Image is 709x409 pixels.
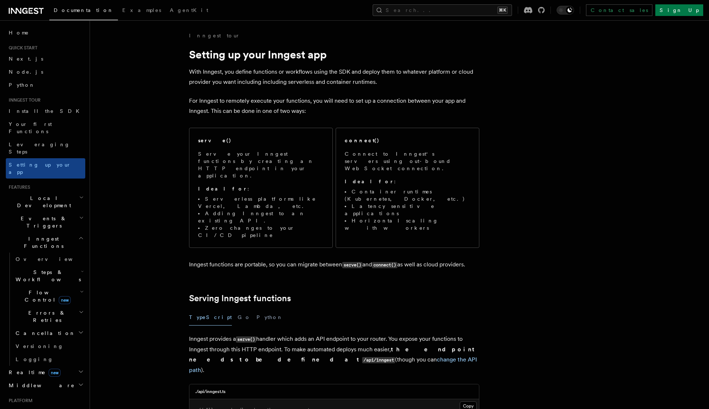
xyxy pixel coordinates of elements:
button: Search...⌘K [373,4,512,16]
a: Leveraging Steps [6,138,85,158]
a: Serving Inngest functions [189,293,291,303]
span: Node.js [9,69,43,75]
span: Your first Functions [9,121,52,134]
a: Inngest tour [189,32,240,39]
button: Realtimenew [6,366,85,379]
button: Local Development [6,192,85,212]
code: connect() [372,262,397,268]
button: Cancellation [13,327,85,340]
p: With Inngest, you define functions or workflows using the SDK and deploy them to whatever platfor... [189,67,479,87]
p: Inngest provides a handler which adds an API endpoint to your router. You expose your functions t... [189,334,479,375]
span: Home [9,29,29,36]
code: /api/inngest [362,357,395,363]
span: Setting up your app [9,162,71,175]
span: Documentation [54,7,114,13]
p: Inngest functions are portable, so you can migrate between and as well as cloud providers. [189,259,479,270]
span: AgentKit [170,7,208,13]
span: Realtime [6,369,61,376]
a: Versioning [13,340,85,353]
li: Zero changes to your CI/CD pipeline [198,224,324,239]
h3: ./api/inngest.ts [195,389,226,394]
span: Errors & Retries [13,309,79,324]
a: Home [6,26,85,39]
a: Python [6,78,85,91]
p: : [345,178,470,185]
span: Examples [122,7,161,13]
a: AgentKit [165,2,213,20]
li: Adding Inngest to an existing API. [198,210,324,224]
span: Cancellation [13,330,75,337]
button: Events & Triggers [6,212,85,232]
button: Flow Controlnew [13,286,85,306]
a: Sign Up [655,4,703,16]
a: connect()Connect to Inngest's servers using out-bound WebSocket connection.Ideal for:Container ru... [336,128,479,248]
p: Connect to Inngest's servers using out-bound WebSocket connection. [345,150,470,172]
a: serve()Serve your Inngest functions by creating an HTTP endpoint in your application.Ideal for:Se... [189,128,333,248]
span: Platform [6,398,33,404]
span: Steps & Workflows [13,269,81,283]
span: Middleware [6,382,75,389]
span: new [59,296,71,304]
strong: Ideal for [198,186,247,192]
button: Go [238,309,251,326]
a: Node.js [6,65,85,78]
button: Inngest Functions [6,232,85,253]
button: Toggle dark mode [557,6,574,15]
button: Python [257,309,283,326]
span: Inngest tour [6,97,41,103]
a: Documentation [49,2,118,20]
a: Overview [13,253,85,266]
li: Latency sensitive applications [345,203,470,217]
li: Serverless platforms like Vercel, Lambda, etc. [198,195,324,210]
span: Events & Triggers [6,215,79,229]
a: Install the SDK [6,105,85,118]
a: Logging [13,353,85,366]
p: For Inngest to remotely execute your functions, you will need to set up a connection between your... [189,96,479,116]
button: Errors & Retries [13,306,85,327]
span: Python [9,82,35,88]
strong: Ideal for [345,179,394,184]
kbd: ⌘K [497,7,508,14]
span: Leveraging Steps [9,142,70,155]
span: Overview [16,256,90,262]
h1: Setting up your Inngest app [189,48,479,61]
code: serve() [342,262,362,268]
span: Quick start [6,45,37,51]
span: Local Development [6,195,79,209]
a: Your first Functions [6,118,85,138]
span: Features [6,184,30,190]
span: Install the SDK [9,108,84,114]
span: Next.js [9,56,43,62]
button: Steps & Workflows [13,266,85,286]
a: Contact sales [586,4,652,16]
span: Logging [16,356,53,362]
li: Container runtimes (Kubernetes, Docker, etc.) [345,188,470,203]
h2: connect() [345,137,380,144]
h2: serve() [198,137,231,144]
li: Horizontal scaling with workers [345,217,470,232]
div: Inngest Functions [6,253,85,366]
p: Serve your Inngest functions by creating an HTTP endpoint in your application. [198,150,324,179]
a: Next.js [6,52,85,65]
p: : [198,185,324,192]
button: TypeScript [189,309,232,326]
button: Middleware [6,379,85,392]
span: new [49,369,61,377]
code: serve() [236,336,256,343]
a: Setting up your app [6,158,85,179]
span: Flow Control [13,289,80,303]
span: Versioning [16,343,63,349]
span: Inngest Functions [6,235,78,250]
a: Examples [118,2,165,20]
